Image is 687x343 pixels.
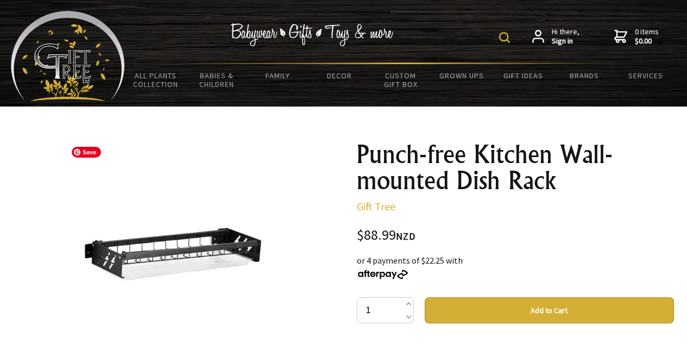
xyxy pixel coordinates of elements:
img: product search [499,32,510,43]
div: $88.99 [357,228,674,243]
strong: $0.00 [635,36,659,46]
img: Babywear - Gifts - Toys & more [231,23,394,46]
a: 0 items$0.00 [614,27,659,46]
a: Hi there,Sign in [532,27,579,46]
span: 0 items [635,27,659,46]
a: Grown Ups [431,64,493,87]
span: Hi there, [552,27,579,46]
a: Decor [308,64,370,87]
span: NZD [396,230,415,242]
div: or 4 payments of $22.25 with [357,254,674,280]
a: Brands [553,64,615,87]
a: Gift Ideas [493,64,554,87]
img: Afterpay [357,270,409,279]
a: Custom Gift Box [370,64,431,96]
a: All Plants Collection [125,64,186,96]
img: Babyware - Gifts - Toys and more... [11,11,125,101]
a: Family [248,64,309,87]
button: Add to Cart [425,297,674,323]
a: Gift Tree [357,199,395,213]
span: Save [72,147,101,158]
h1: Punch-free Kitchen Wall-mounted Dish Rack [357,141,674,194]
a: Services [615,64,676,87]
a: Babies & Children [186,64,248,96]
strong: Sign in [552,36,579,46]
